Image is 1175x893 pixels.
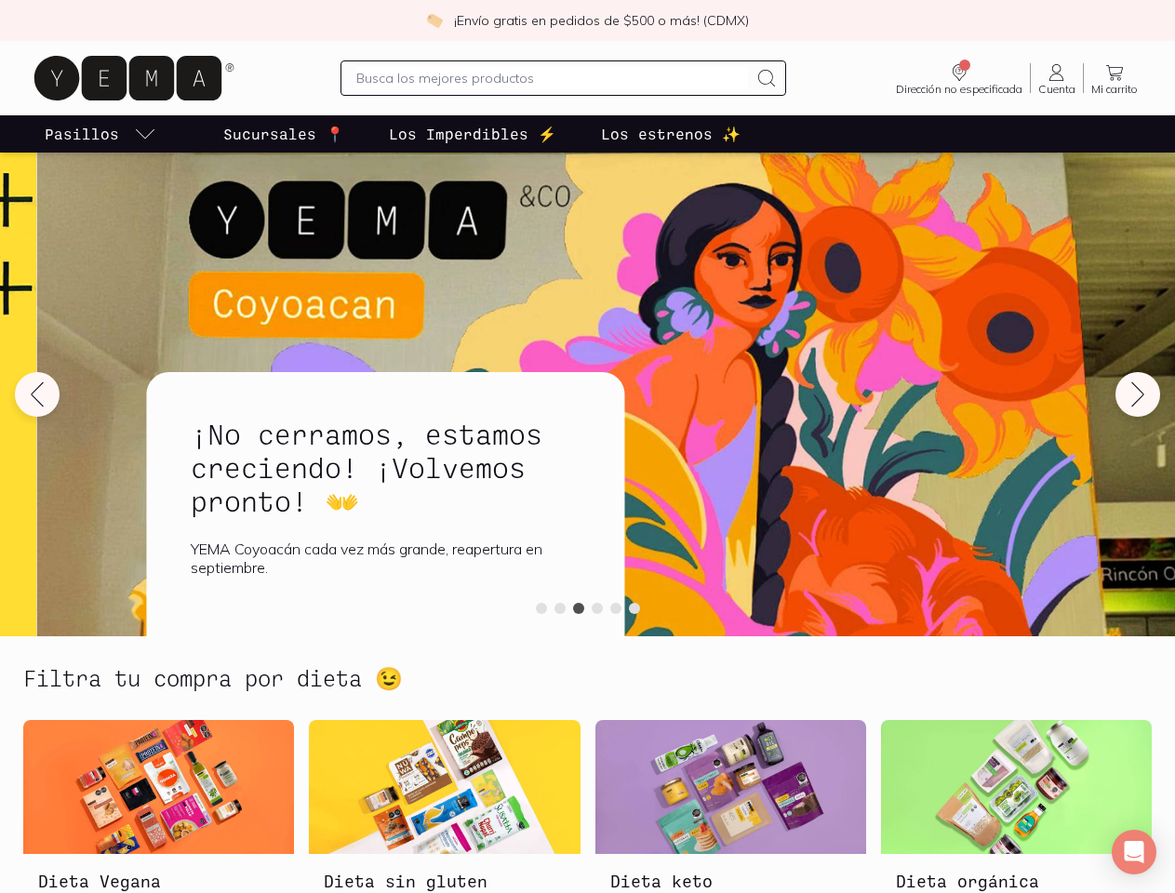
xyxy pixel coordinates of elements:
p: Sucursales 📍 [223,123,344,145]
p: Pasillos [45,123,119,145]
span: Cuenta [1038,84,1075,95]
input: Busca los mejores productos [356,67,749,89]
a: pasillo-todos-link [41,115,160,153]
h3: Dieta sin gluten [324,869,565,893]
a: Cuenta [1031,61,1083,95]
p: Los Imperdibles ⚡️ [389,123,556,145]
a: Los estrenos ✨ [597,115,744,153]
img: check [426,12,443,29]
img: Dieta keto [595,720,866,854]
h3: Dieta orgánica [896,869,1137,893]
p: YEMA Coyoacán cada vez más grande, reapertura en septiembre. [191,540,580,577]
a: Mi carrito [1084,61,1145,95]
div: Open Intercom Messenger [1112,830,1156,874]
p: Los estrenos ✨ [601,123,741,145]
span: Dirección no especificada [896,84,1022,95]
span: Mi carrito [1091,84,1138,95]
h3: Dieta keto [610,869,851,893]
img: Dieta Vegana [23,720,294,854]
a: Los Imperdibles ⚡️ [385,115,560,153]
p: ¡Envío gratis en pedidos de $500 o más! (CDMX) [454,11,749,30]
h2: ¡No cerramos, estamos creciendo! ¡Volvemos pronto! 👐 [191,417,580,517]
img: Dieta sin gluten [309,720,580,854]
h2: Filtra tu compra por dieta 😉 [23,666,403,690]
h3: Dieta Vegana [38,869,279,893]
a: Dirección no especificada [888,61,1030,95]
img: Dieta orgánica [881,720,1152,854]
a: Sucursales 📍 [220,115,348,153]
